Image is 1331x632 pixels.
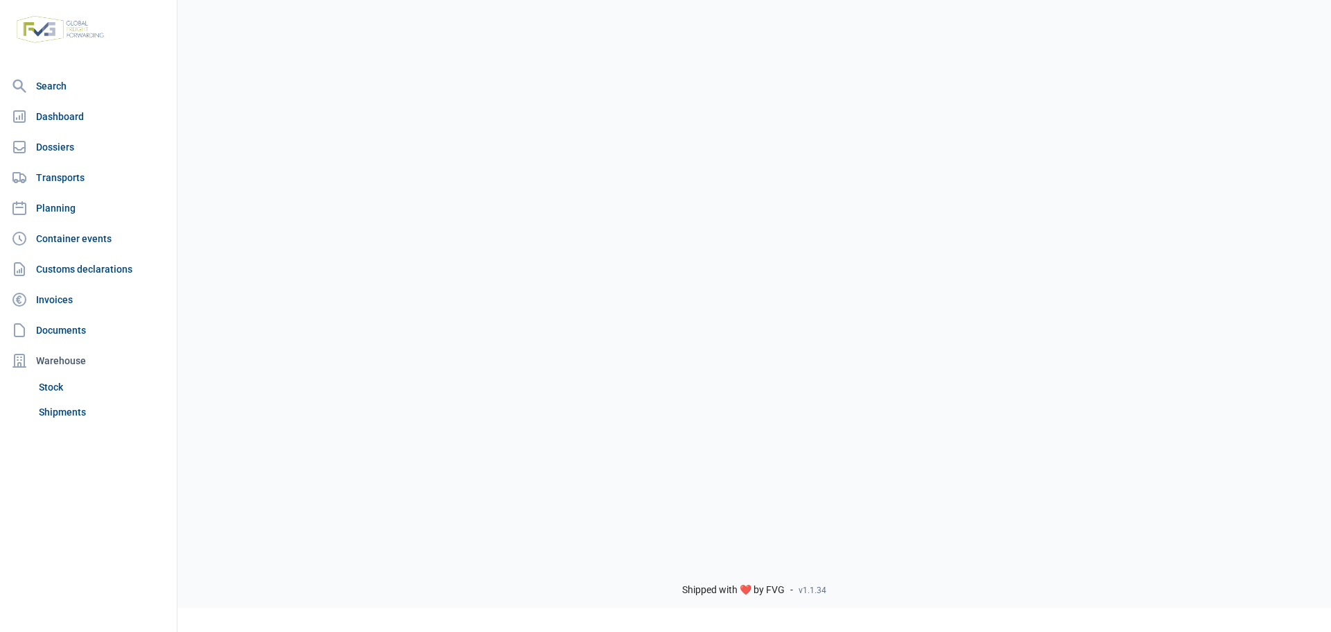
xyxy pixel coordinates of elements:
[6,194,171,222] a: Planning
[6,72,171,100] a: Search
[33,375,171,400] a: Stock
[6,225,171,253] a: Container events
[6,133,171,161] a: Dossiers
[6,316,171,344] a: Documents
[682,584,785,597] span: Shipped with ❤️ by FVG
[33,400,171,425] a: Shipments
[6,286,171,314] a: Invoices
[6,103,171,130] a: Dashboard
[11,10,110,49] img: FVG - Global freight forwarding
[799,585,826,596] span: v1.1.34
[790,584,793,597] span: -
[6,164,171,191] a: Transports
[6,347,171,375] div: Warehouse
[6,255,171,283] a: Customs declarations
